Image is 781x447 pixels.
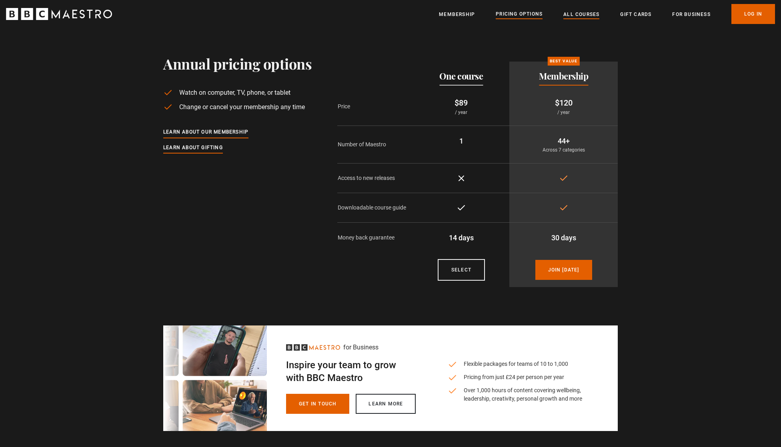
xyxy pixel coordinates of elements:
[539,71,588,81] h2: Membership
[547,57,579,66] p: Best value
[448,386,586,403] li: Over 1,000 hours of content covering wellbeing, leadership, creativity, personal growth and more
[563,10,599,18] a: All Courses
[448,373,586,381] li: Pricing from just £24 per person per year
[420,232,503,243] p: 14 days
[338,233,413,242] p: Money back guarantee
[420,97,503,109] p: $89
[439,4,775,24] nav: Primary
[338,204,413,212] p: Downloadable course guide
[338,174,413,182] p: Access to new releases
[163,144,223,152] a: Learn about gifting
[286,394,349,414] a: Get in touch
[516,232,611,243] p: 30 days
[343,343,378,352] p: for Business
[672,10,710,18] a: For business
[731,4,775,24] a: Log In
[163,55,312,72] h1: Annual pricing options
[516,97,611,109] p: $120
[516,146,611,154] p: Across 7 categories
[286,359,416,384] h2: Inspire your team to grow with BBC Maestro
[286,344,340,351] svg: BBC Maestro
[6,8,112,20] svg: BBC Maestro
[338,102,413,111] p: Price
[448,360,586,368] li: Flexible packages for teams of 10 to 1,000
[163,88,312,98] li: Watch on computer, TV, phone, or tablet
[535,260,592,280] a: Join [DATE]
[496,10,543,19] a: Pricing Options
[620,10,651,18] a: Gift Cards
[438,259,485,281] a: Courses
[163,128,248,137] a: Learn about our membership
[163,325,267,431] img: business-signpost-desktop.webp
[420,109,503,116] p: / year
[439,10,475,18] a: Membership
[420,136,503,146] p: 1
[356,394,416,414] a: Learn more
[338,140,413,149] p: Number of Maestro
[439,71,483,81] h2: One course
[163,102,312,112] li: Change or cancel your membership any time
[516,109,611,116] p: / year
[516,136,611,146] p: 44+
